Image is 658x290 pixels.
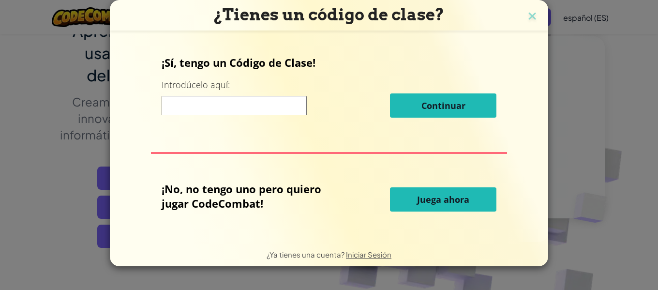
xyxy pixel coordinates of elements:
a: Iniciar Sesión [346,250,391,259]
button: Juega ahora [390,187,496,212]
p: ¡Sí, tengo un Código de Clase! [162,55,497,70]
label: Introdúcelo aquí: [162,79,230,91]
span: Continuar [421,100,465,111]
img: close icon [526,10,538,24]
button: Continuar [390,93,496,118]
span: ¿Tienes un código de clase? [214,5,444,24]
span: ¿Ya tienes una cuenta? [267,250,346,259]
span: Juega ahora [417,194,469,205]
p: ¡No, no tengo uno pero quiero jugar CodeCombat! [162,182,342,211]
